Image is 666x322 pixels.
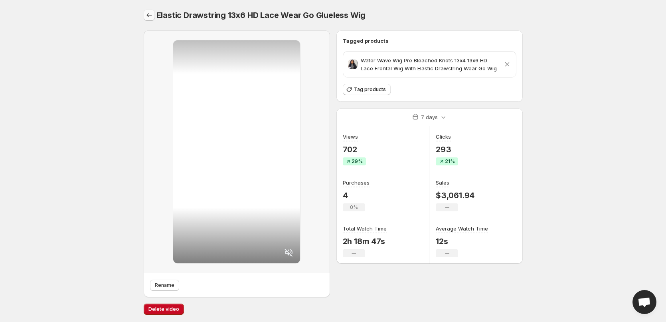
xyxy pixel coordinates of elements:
[343,191,370,200] p: 4
[144,304,184,315] button: Delete video
[436,237,488,246] p: 12s
[343,179,370,187] h3: Purchases
[361,56,500,72] p: Water Wave Wig Pre Bleached Knots 13x4 13x6 HD Lace Frontal Wig With Elastic Drawstring Wear Go Wig
[436,191,474,200] p: $3,061.94
[343,237,387,246] p: 2h 18m 47s
[421,113,438,121] p: 7 days
[632,290,656,314] a: Open chat
[343,37,516,45] h6: Tagged products
[156,10,366,20] span: Elastic Drawstring 13x6 HD Lace Wear Go Glueless Wig
[354,86,386,93] span: Tag products
[436,179,449,187] h3: Sales
[350,204,358,211] span: 0%
[150,280,179,291] button: Rename
[343,225,387,233] h3: Total Watch Time
[343,145,366,154] p: 702
[343,133,358,141] h3: Views
[343,84,391,95] button: Tag products
[148,306,179,312] span: Delete video
[155,282,174,288] span: Rename
[348,60,358,69] img: Black choker necklace
[352,158,363,165] span: 29%
[436,133,451,141] h3: Clicks
[445,158,455,165] span: 21%
[144,10,155,21] button: Settings
[436,225,488,233] h3: Average Watch Time
[436,145,458,154] p: 293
